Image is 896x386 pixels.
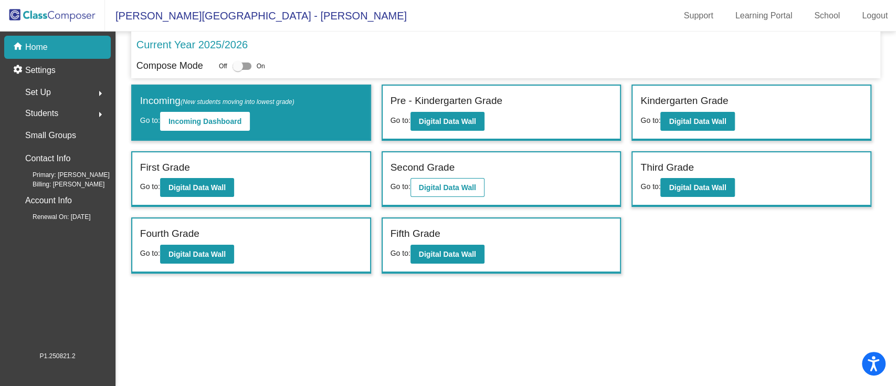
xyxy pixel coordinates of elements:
[25,193,72,208] p: Account Info
[391,226,440,242] label: Fifth Grade
[94,108,107,121] mat-icon: arrow_right
[25,128,76,143] p: Small Groups
[391,182,410,191] span: Go to:
[13,64,25,77] mat-icon: settings
[419,250,476,258] b: Digital Data Wall
[391,160,455,175] label: Second Grade
[140,116,160,124] span: Go to:
[640,93,728,109] label: Kindergarten Grade
[257,61,265,71] span: On
[676,7,722,24] a: Support
[16,212,90,222] span: Renewal On: [DATE]
[25,151,70,166] p: Contact Info
[94,87,107,100] mat-icon: arrow_right
[391,116,410,124] span: Go to:
[727,7,801,24] a: Learning Portal
[160,178,234,197] button: Digital Data Wall
[136,37,248,53] p: Current Year 2025/2026
[168,183,226,192] b: Digital Data Wall
[219,61,227,71] span: Off
[140,182,160,191] span: Go to:
[13,41,25,54] mat-icon: home
[419,117,476,126] b: Digital Data Wall
[160,245,234,264] button: Digital Data Wall
[160,112,250,131] button: Incoming Dashboard
[640,182,660,191] span: Go to:
[168,117,241,126] b: Incoming Dashboard
[105,7,407,24] span: [PERSON_NAME][GEOGRAPHIC_DATA] - [PERSON_NAME]
[669,117,726,126] b: Digital Data Wall
[640,160,693,175] label: Third Grade
[410,245,484,264] button: Digital Data Wall
[16,180,104,189] span: Billing: [PERSON_NAME]
[25,41,48,54] p: Home
[25,85,51,100] span: Set Up
[410,178,484,197] button: Digital Data Wall
[660,112,734,131] button: Digital Data Wall
[140,226,199,242] label: Fourth Grade
[640,116,660,124] span: Go to:
[419,183,476,192] b: Digital Data Wall
[168,250,226,258] b: Digital Data Wall
[136,59,203,73] p: Compose Mode
[410,112,484,131] button: Digital Data Wall
[140,93,294,109] label: Incoming
[669,183,726,192] b: Digital Data Wall
[25,106,58,121] span: Students
[660,178,734,197] button: Digital Data Wall
[853,7,896,24] a: Logout
[391,93,502,109] label: Pre - Kindergarten Grade
[181,98,294,106] span: (New students moving into lowest grade)
[140,160,190,175] label: First Grade
[16,170,110,180] span: Primary: [PERSON_NAME]
[25,64,56,77] p: Settings
[391,249,410,257] span: Go to:
[806,7,848,24] a: School
[140,249,160,257] span: Go to:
